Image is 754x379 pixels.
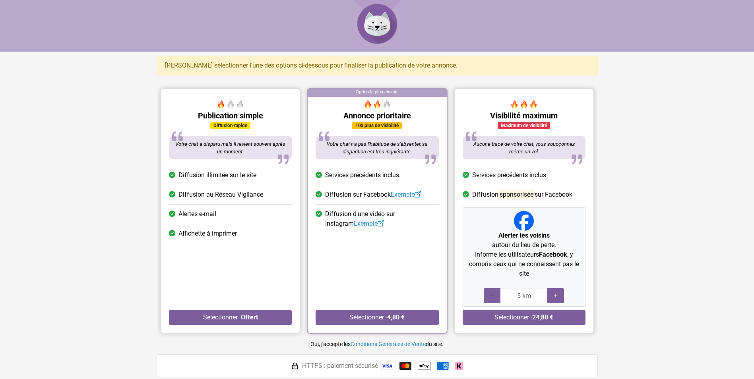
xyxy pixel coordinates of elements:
span: Aucune trace de votre chat, vous soupçonnez même un vol. [473,141,574,155]
strong: 24,80 € [532,313,553,321]
div: [PERSON_NAME] sélectionner l'une des options ci-dessous pour finaliser la publication de votre an... [157,56,598,75]
button: Sélectionner ·24,80 € [462,310,585,325]
div: 10x plus de visibilité [352,122,402,129]
img: Apple Pay [418,360,430,372]
img: Mastercard [399,362,411,370]
span: Diffusion sur Facebook [472,190,572,199]
a: Exemple [391,191,421,198]
span: Alertes e-mail [178,209,216,219]
span: Votre chat a disparu mais il revient souvent après un moment. [175,141,285,155]
strong: Facebook [539,251,567,258]
span: Diffusion au Réseau Vigilance [178,190,263,199]
img: Visa [381,362,393,370]
p: autour du lieu de perte. [466,231,581,250]
span: Diffusion sur Facebook [325,190,421,199]
span: Affichette à imprimer [178,229,237,238]
button: Sélectionner ·Offert [169,310,292,325]
img: Facebook [514,211,534,231]
span: Diffusion d'une vidéo sur Instagram [325,209,438,228]
button: Sélectionner ·4,80 € [316,310,438,325]
span: Services précédents inclus. [325,170,401,180]
mark: sponsorisée [498,189,534,199]
div: Maximum de visibilité [498,122,550,129]
span: Services précédents inclus [472,170,546,180]
small: Oui, j'accepte les du site. [310,341,444,347]
strong: Offert [240,313,258,321]
img: HTTPS : paiement sécurisé [291,362,299,370]
div: Option la plus choisie [308,89,446,97]
span: Votre chat n'a pas l'habitude de s'absenter, sa disparition est très inquiétante. [326,141,427,155]
strong: 4,80 € [387,313,405,321]
h5: Annonce prioritaire [316,111,438,120]
h5: Visibilité maximum [462,111,585,120]
img: American Express [437,362,449,370]
span: HTTPS : paiement sécurisé [302,361,378,371]
a: Exemple [354,220,384,227]
a: Conditions Générales de Vente [351,341,426,347]
div: Diffusion rapide [210,122,250,129]
h5: Publication simple [169,111,292,120]
span: Diffusion illimitée sur le site [178,170,256,180]
img: Klarna [455,362,463,370]
p: Informe les utilisateurs , y compris ceux qui ne connaissent pas le site [466,250,581,278]
strong: Alerter les voisins [498,232,549,239]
